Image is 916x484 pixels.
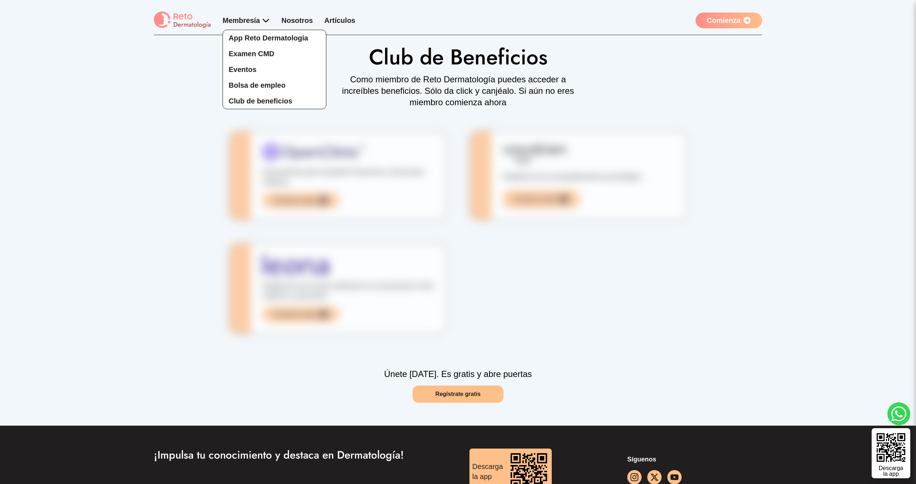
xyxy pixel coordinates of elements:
[229,66,257,73] span: Eventos
[696,13,762,28] a: Comienza
[154,11,211,29] img: logo Reto dermatología
[154,35,762,68] h1: Club de Beneficios
[229,34,308,42] span: App Reto Dermatología
[223,15,270,25] div: Membresía
[223,62,326,77] a: Eventos
[627,454,762,464] p: Síguenos
[229,50,274,58] span: Examen CMD
[223,93,326,109] a: Club de beneficios
[223,77,326,93] a: Bolsa de empleo
[154,449,447,461] h3: ¡Impulsa tu conocimiento y destaca en Dermatología!
[229,97,292,105] span: Club de beneficios
[338,74,578,108] p: Como miembro de Reto Dermatología puedes acceder a increíbles beneficios. Sólo da click y canjéal...
[282,16,313,24] a: Nosotros
[223,30,326,46] a: App Reto Dermatología
[3,368,913,380] p: Únete [DATE]. Es gratis y abre puertas
[413,386,503,403] a: Regístrate gratis
[324,16,355,24] a: Artículos
[887,402,910,425] a: whatsapp button
[223,46,326,62] a: Examen CMD
[879,465,903,477] div: Descarga la app
[229,81,286,89] span: Bolsa de empleo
